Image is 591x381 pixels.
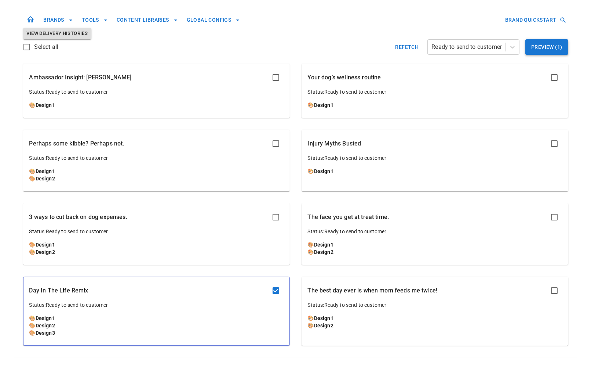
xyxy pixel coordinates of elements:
[314,242,333,248] a: Design1
[308,314,562,322] p: 🎨
[308,286,438,295] p: The best day ever is when mom feeds me twice!
[36,315,55,321] a: Design1
[29,241,284,248] p: 🎨
[23,28,92,39] button: View Delivery Histories
[308,73,381,82] p: Your dog’s wellness routine
[29,73,132,82] p: Ambassador Insight: [PERSON_NAME]
[393,39,422,55] button: Refetch
[308,154,562,162] p: Status: Ready to send to customer
[308,168,562,175] p: 🎨
[29,101,284,109] p: 🎨
[29,154,284,162] p: Status: Ready to send to customer
[41,13,76,27] button: BRANDS
[308,101,562,109] p: 🎨
[29,329,284,337] p: 🎨
[29,168,284,175] p: 🎨
[29,286,88,295] p: Day In The Life Remix
[314,323,333,328] a: Design2
[36,102,55,108] a: Design1
[36,168,55,174] a: Design1
[36,249,55,255] a: Design2
[36,323,55,328] a: Design2
[36,242,55,248] a: Design1
[314,249,333,255] a: Design2
[308,88,562,96] p: Status: Ready to send to customer
[308,228,562,235] p: Status: Ready to send to customer
[29,301,284,309] p: Status: Ready to send to customer
[502,13,568,27] button: BRAND QUICKSTART
[29,175,284,182] p: 🎨
[308,213,389,222] p: The face you get at treat time.
[79,13,111,27] button: TOOLS
[308,301,562,309] p: Status: Ready to send to customer
[525,39,568,55] button: Preview (1)
[308,322,562,329] p: 🎨
[29,228,284,235] p: Status: Ready to send to customer
[308,241,562,248] p: 🎨
[29,139,124,148] p: Perhaps some kibble? Perhaps not.
[36,176,55,181] a: Design2
[29,322,284,329] p: 🎨
[308,248,562,256] p: 🎨
[114,13,181,27] button: CONTENT LIBRARIES
[29,314,284,322] p: 🎨
[36,330,55,336] a: Design3
[314,102,333,108] a: Design1
[184,13,243,27] button: GLOBAL CONFIGS
[34,43,59,51] span: Select all
[29,248,284,256] p: 🎨
[314,315,333,321] a: Design1
[308,139,361,148] p: Injury Myths Busted
[314,168,333,174] a: Design1
[29,213,127,222] p: 3 ways to cut back on dog expenses.
[29,88,284,96] p: Status: Ready to send to customer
